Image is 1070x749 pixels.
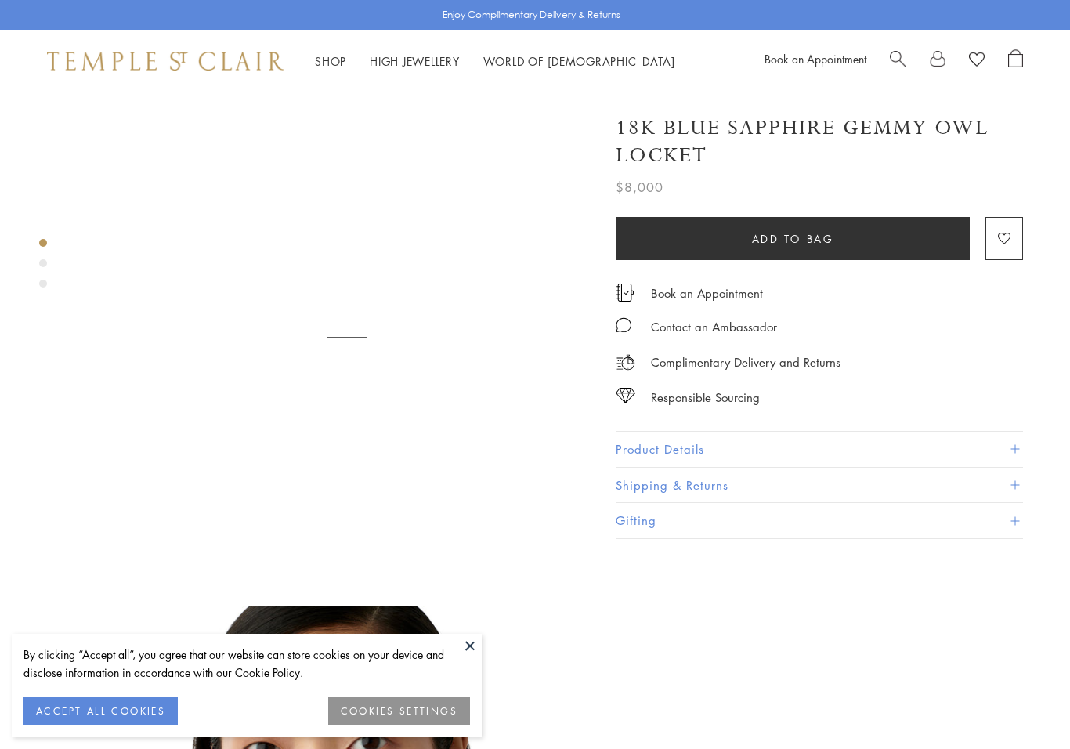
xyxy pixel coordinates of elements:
[616,503,1023,538] button: Gifting
[651,317,777,337] div: Contact an Ambassador
[23,697,178,725] button: ACCEPT ALL COOKIES
[315,53,346,69] a: ShopShop
[765,51,866,67] a: Book an Appointment
[992,675,1054,733] iframe: Gorgias live chat messenger
[616,177,663,197] span: $8,000
[616,353,635,372] img: icon_delivery.svg
[47,52,284,71] img: Temple St. Clair
[651,388,760,407] div: Responsible Sourcing
[616,114,1023,169] h1: 18K Blue Sapphire Gemmy Owl Locket
[616,217,970,260] button: Add to bag
[616,432,1023,467] button: Product Details
[651,284,763,302] a: Book an Appointment
[23,646,470,682] div: By clicking “Accept all”, you agree that our website can store cookies on your device and disclos...
[752,230,834,248] span: Add to bag
[328,697,470,725] button: COOKIES SETTINGS
[969,49,985,73] a: View Wishlist
[1008,49,1023,73] a: Open Shopping Bag
[616,388,635,403] img: icon_sourcing.svg
[616,468,1023,503] button: Shipping & Returns
[39,235,47,300] div: Product gallery navigation
[890,49,906,73] a: Search
[651,353,840,372] p: Complimentary Delivery and Returns
[616,317,631,333] img: MessageIcon-01_2.svg
[370,53,460,69] a: High JewelleryHigh Jewellery
[315,52,675,71] nav: Main navigation
[616,284,634,302] img: icon_appointment.svg
[443,7,620,23] p: Enjoy Complimentary Delivery & Returns
[483,53,675,69] a: World of [DEMOGRAPHIC_DATA]World of [DEMOGRAPHIC_DATA]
